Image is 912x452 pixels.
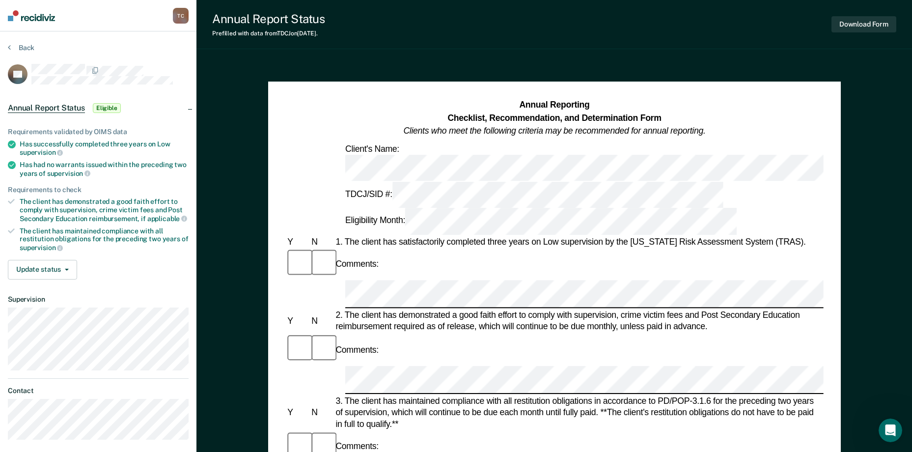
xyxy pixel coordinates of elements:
[309,407,333,419] div: N
[285,407,309,419] div: Y
[20,140,189,157] div: Has successfully completed three years on Low
[285,236,309,248] div: Y
[333,395,823,430] div: 3. The client has maintained compliance with all restitution obligations in accordance to PD/POP-...
[8,186,189,194] div: Requirements to check
[8,260,77,280] button: Update status
[879,419,902,442] iframe: Intercom live chat
[403,126,705,136] em: Clients who meet the following criteria may be recommended for annual reporting.
[309,315,333,327] div: N
[212,30,325,37] div: Prefilled with data from TDCJ on [DATE] .
[831,16,896,32] button: Download Form
[8,10,55,21] img: Recidiviz
[333,343,380,355] div: Comments:
[212,12,325,26] div: Annual Report Status
[333,310,823,333] div: 2. The client has demonstrated a good faith effort to comply with supervision, crime victim fees ...
[20,148,63,156] span: supervision
[8,295,189,304] dt: Supervision
[173,8,189,24] div: T C
[8,43,34,52] button: Back
[333,236,823,248] div: 1. The client has satisfactorily completed three years on Low supervision by the [US_STATE] Risk ...
[20,198,189,223] div: The client has demonstrated a good faith effort to comply with supervision, crime victim fees and...
[343,208,738,235] div: Eligibility Month:
[8,128,189,136] div: Requirements validated by OIMS data
[8,103,85,113] span: Annual Report Status
[343,182,725,208] div: TDCJ/SID #:
[309,236,333,248] div: N
[147,215,187,223] span: applicable
[285,315,309,327] div: Y
[333,258,380,270] div: Comments:
[20,227,189,252] div: The client has maintained compliance with all restitution obligations for the preceding two years of
[20,244,63,252] span: supervision
[173,8,189,24] button: TC
[519,100,589,110] strong: Annual Reporting
[8,387,189,395] dt: Contact
[20,161,189,177] div: Has had no warrants issued within the preceding two years of
[47,169,90,177] span: supervision
[447,113,661,123] strong: Checklist, Recommendation, and Determination Form
[93,103,121,113] span: Eligible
